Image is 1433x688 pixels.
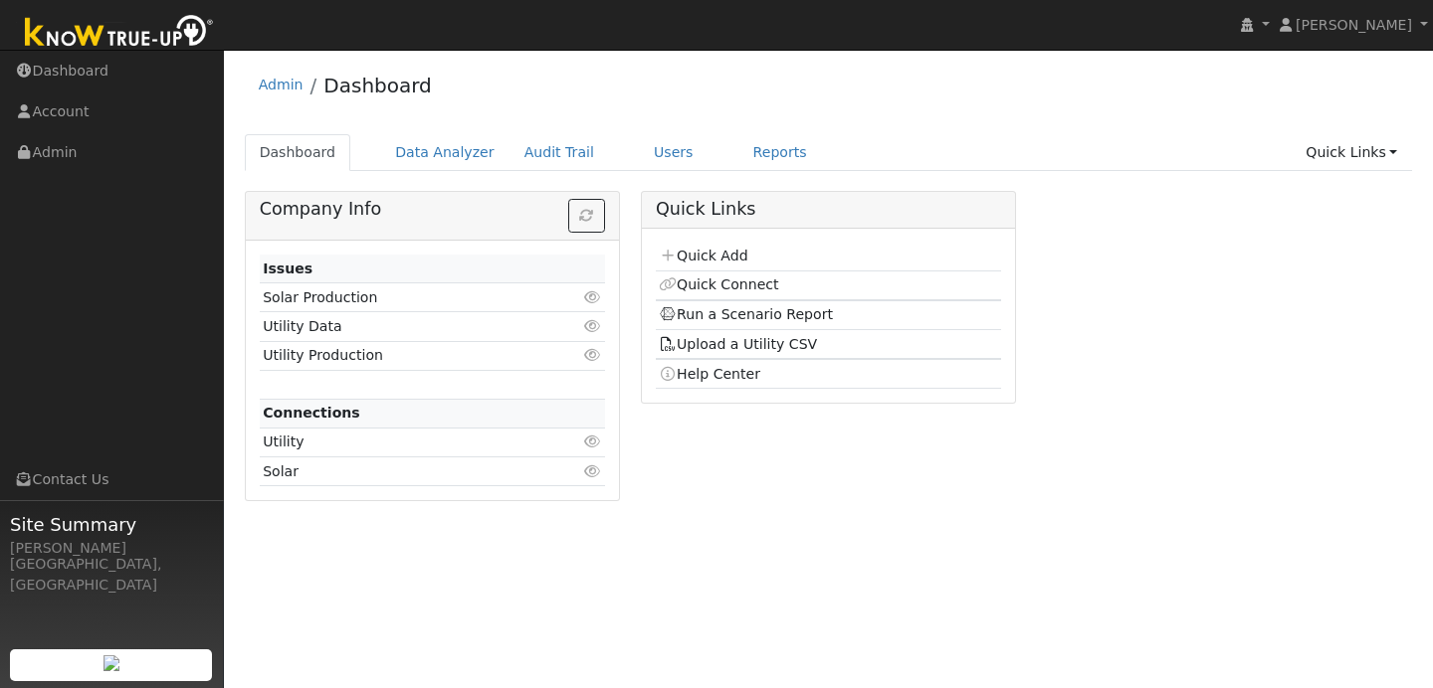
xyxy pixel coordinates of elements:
[103,655,119,671] img: retrieve
[323,74,432,97] a: Dashboard
[639,134,709,171] a: Users
[584,348,602,362] i: Click to view
[659,276,778,292] a: Quick Connect
[259,77,304,92] a: Admin
[10,538,213,559] div: [PERSON_NAME]
[10,511,213,538] span: Site Summary
[260,428,549,456] td: Utility
[1296,17,1412,33] span: [PERSON_NAME]
[10,554,213,596] div: [GEOGRAPHIC_DATA], [GEOGRAPHIC_DATA]
[1291,134,1412,171] a: Quick Links
[659,336,817,352] a: Upload a Utility CSV
[263,405,360,421] strong: Connections
[738,134,822,171] a: Reports
[584,434,602,448] i: Click to view
[260,199,605,220] h5: Company Info
[656,199,1001,220] h5: Quick Links
[260,312,549,341] td: Utility Data
[263,260,312,276] strong: Issues
[584,464,602,478] i: Click to view
[15,11,224,56] img: Know True-Up
[380,134,510,171] a: Data Analyzer
[584,290,602,304] i: Click to view
[584,319,602,333] i: Click to view
[510,134,609,171] a: Audit Trail
[260,283,549,312] td: Solar Production
[659,306,833,322] a: Run a Scenario Report
[659,366,760,382] a: Help Center
[260,457,549,486] td: Solar
[659,248,747,263] a: Quick Add
[260,341,549,370] td: Utility Production
[245,134,351,171] a: Dashboard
